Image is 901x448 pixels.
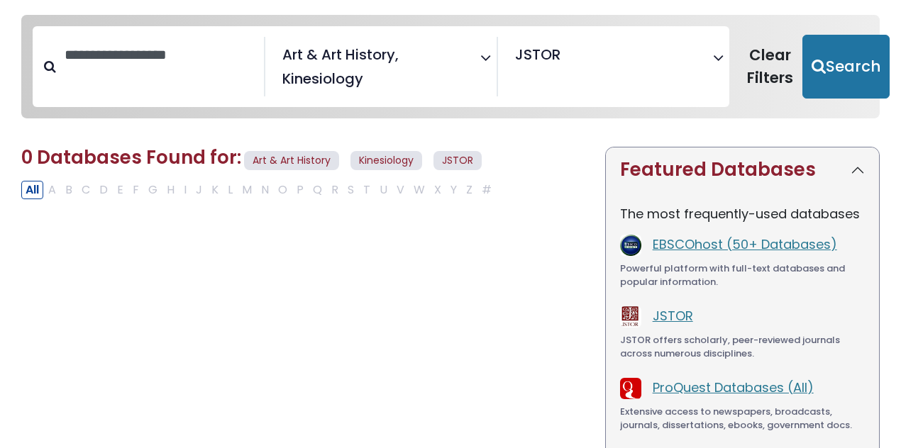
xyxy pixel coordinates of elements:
[282,68,363,89] span: Kinesiology
[620,333,865,361] div: JSTOR offers scholarly, peer-reviewed journals across numerous disciplines.
[21,180,497,198] div: Alpha-list to filter by first letter of database name
[653,379,814,396] a: ProQuest Databases (All)
[509,44,560,65] li: JSTOR
[277,68,363,89] li: Kinesiology
[433,151,482,170] span: JSTOR
[515,44,560,65] span: JSTOR
[350,151,422,170] span: Kinesiology
[802,35,890,99] button: Submit for Search Results
[620,204,865,223] p: The most frequently-used databases
[606,147,879,192] button: Featured Databases
[563,52,573,67] textarea: Search
[244,151,339,170] span: Art & Art History
[653,235,837,253] a: EBSCOhost (50+ Databases)
[21,181,43,199] button: All
[620,405,865,432] div: Extensive access to newspapers, broadcasts, journals, dissertations, ebooks, government docs.
[56,43,264,67] input: Search database by title or keyword
[21,15,880,119] nav: Search filters
[277,44,399,65] li: Art & Art History
[620,262,865,289] div: Powerful platform with full-text databases and popular information.
[21,145,241,170] span: 0 Databases Found for:
[738,35,802,99] button: Clear Filters
[653,307,693,325] a: JSTOR
[282,44,399,65] span: Art & Art History
[366,75,376,90] textarea: Search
